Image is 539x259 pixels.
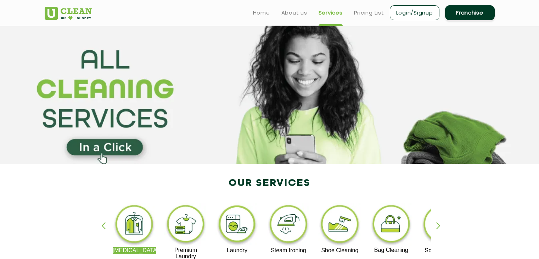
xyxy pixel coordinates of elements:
[354,9,384,17] a: Pricing List
[113,247,156,254] p: [MEDICAL_DATA]
[215,247,259,254] p: Laundry
[318,247,362,254] p: Shoe Cleaning
[318,203,362,247] img: shoe_cleaning_11zon.webp
[215,203,259,247] img: laundry_cleaning_11zon.webp
[267,247,310,254] p: Steam Ironing
[370,247,413,253] p: Bag Cleaning
[45,7,92,20] img: UClean Laundry and Dry Cleaning
[421,247,464,254] p: Sofa Cleaning
[390,5,439,20] a: Login/Signup
[164,203,208,247] img: premium_laundry_cleaning_11zon.webp
[253,9,270,17] a: Home
[445,5,495,20] a: Franchise
[281,9,307,17] a: About us
[319,9,343,17] a: Services
[370,203,413,247] img: bag_cleaning_11zon.webp
[267,203,310,247] img: steam_ironing_11zon.webp
[421,203,464,247] img: sofa_cleaning_11zon.webp
[113,203,156,247] img: dry_cleaning_11zon.webp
